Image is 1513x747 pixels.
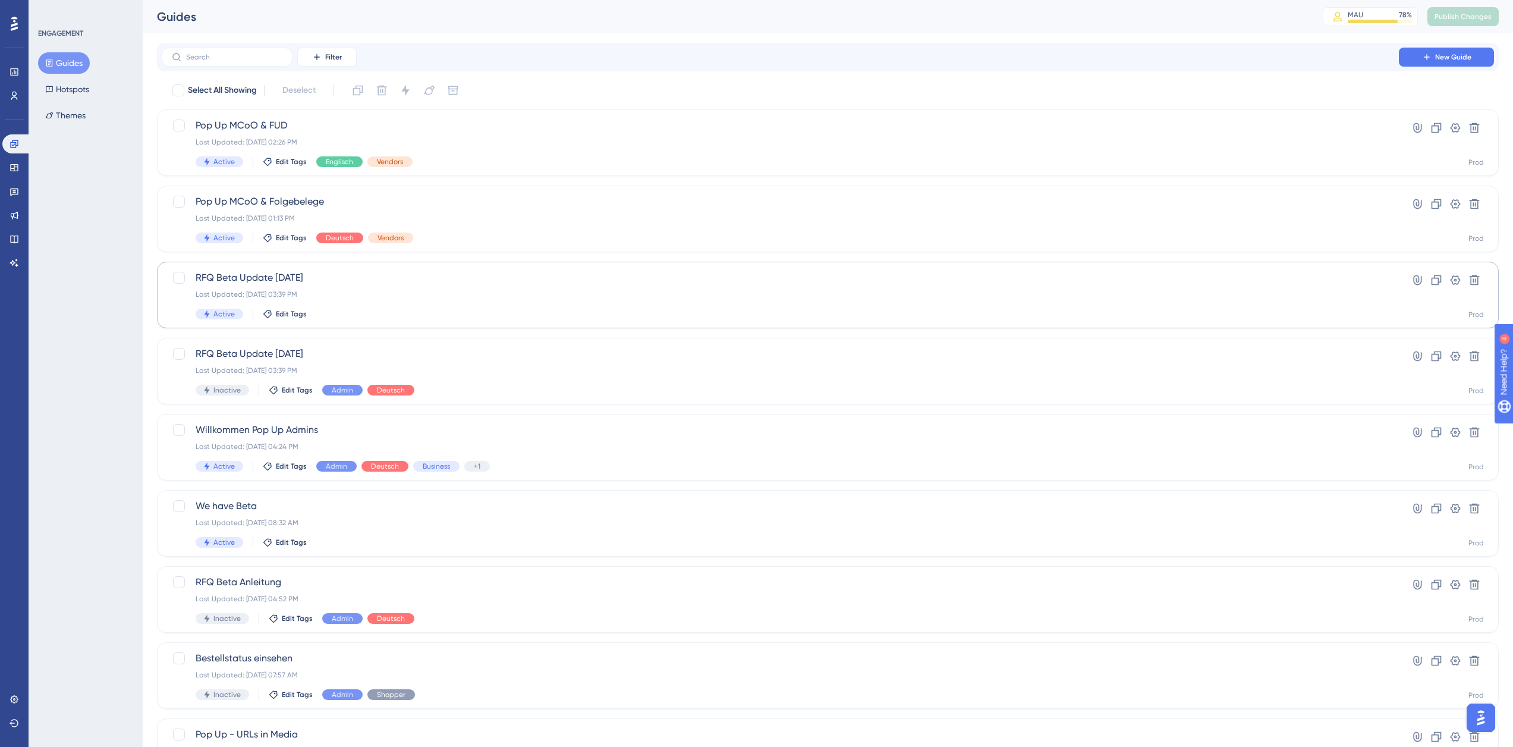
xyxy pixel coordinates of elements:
[276,233,307,243] span: Edit Tags
[213,309,235,319] span: Active
[377,614,405,623] span: Deutsch
[423,462,450,471] span: Business
[83,6,86,15] div: 4
[332,614,353,623] span: Admin
[276,462,307,471] span: Edit Tags
[157,8,1293,25] div: Guides
[1468,462,1484,472] div: Prod
[1468,234,1484,243] div: Prod
[196,518,1365,528] div: Last Updated: [DATE] 08:32 AM
[196,290,1365,299] div: Last Updated: [DATE] 03:39 PM
[213,538,235,547] span: Active
[377,385,405,395] span: Deutsch
[263,233,307,243] button: Edit Tags
[196,194,1365,209] span: Pop Up MCoO & Folgebelege
[263,309,307,319] button: Edit Tags
[272,80,326,101] button: Deselect
[196,442,1365,451] div: Last Updated: [DATE] 04:24 PM
[1468,310,1484,319] div: Prod
[282,690,313,699] span: Edit Tags
[1468,690,1484,700] div: Prod
[1399,48,1494,67] button: New Guide
[332,690,353,699] span: Admin
[213,462,235,471] span: Active
[263,538,307,547] button: Edit Tags
[276,309,307,319] span: Edit Tags
[325,52,342,62] span: Filter
[276,157,307,167] span: Edit Tags
[1468,538,1484,548] div: Prod
[474,462,480,471] span: +1
[269,385,313,395] button: Edit Tags
[196,727,1365,742] span: Pop Up - URLs in Media
[38,105,93,126] button: Themes
[196,366,1365,375] div: Last Updated: [DATE] 03:39 PM
[332,385,353,395] span: Admin
[1348,10,1363,20] div: MAU
[213,690,241,699] span: Inactive
[269,690,313,699] button: Edit Tags
[196,118,1365,133] span: Pop Up MCoO & FUD
[213,157,235,167] span: Active
[196,347,1365,361] span: RFQ Beta Update [DATE]
[263,462,307,471] button: Edit Tags
[188,83,257,98] span: Select All Showing
[1463,700,1499,736] iframe: UserGuiding AI Assistant Launcher
[1468,614,1484,624] div: Prod
[1399,10,1412,20] div: 78 %
[1435,52,1471,62] span: New Guide
[196,271,1365,285] span: RFQ Beta Update [DATE]
[196,670,1365,680] div: Last Updated: [DATE] 07:57 AM
[297,48,357,67] button: Filter
[371,462,399,471] span: Deutsch
[282,385,313,395] span: Edit Tags
[1468,158,1484,167] div: Prod
[196,499,1365,513] span: We have Beta
[326,157,353,167] span: Englisch
[28,3,74,17] span: Need Help?
[186,53,282,61] input: Search
[38,52,90,74] button: Guides
[196,423,1365,437] span: Willkommen Pop Up Admins
[38,29,83,38] div: ENGAGEMENT
[196,137,1365,147] div: Last Updated: [DATE] 02:26 PM
[326,233,354,243] span: Deutsch
[276,538,307,547] span: Edit Tags
[263,157,307,167] button: Edit Tags
[282,83,316,98] span: Deselect
[196,575,1365,589] span: RFQ Beta Anleitung
[1435,12,1492,21] span: Publish Changes
[282,614,313,623] span: Edit Tags
[213,614,241,623] span: Inactive
[326,462,347,471] span: Admin
[196,651,1365,666] span: Bestellstatus einsehen
[1427,7,1499,26] button: Publish Changes
[196,594,1365,604] div: Last Updated: [DATE] 04:52 PM
[378,233,404,243] span: Vendors
[1468,386,1484,396] div: Prod
[196,214,1365,223] div: Last Updated: [DATE] 01:13 PM
[213,385,241,395] span: Inactive
[377,157,403,167] span: Vendors
[377,690,405,699] span: Shopper
[213,233,235,243] span: Active
[38,79,96,100] button: Hotspots
[269,614,313,623] button: Edit Tags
